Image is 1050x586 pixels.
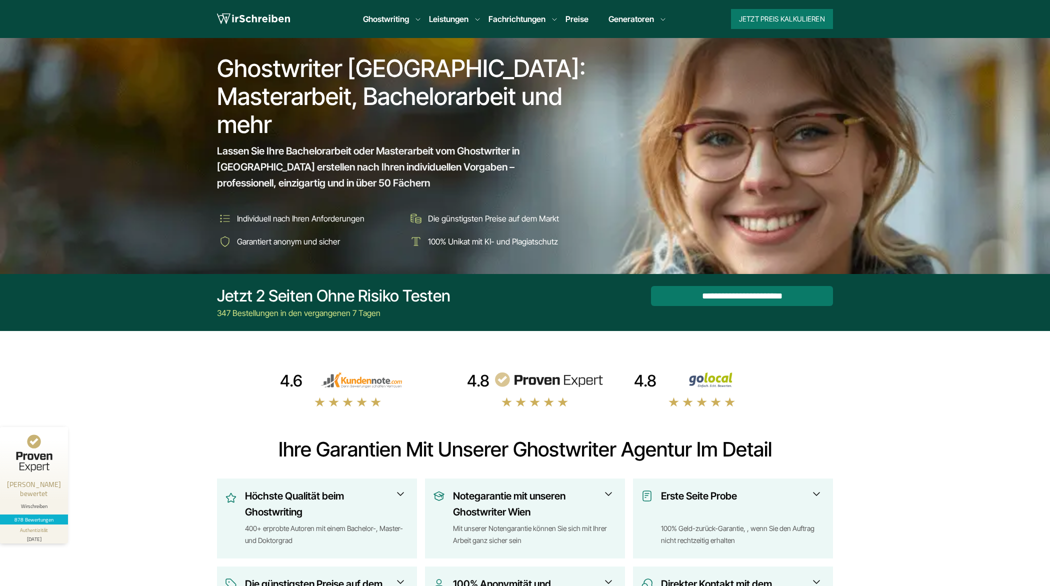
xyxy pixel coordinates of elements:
[433,490,445,502] img: Notegarantie mit unseren Ghostwriter Wien
[217,210,401,226] li: Individuell nach Ihren Anforderungen
[217,143,574,191] span: Lassen Sie Ihre Bachelorarbeit oder Masterarbeit vom Ghostwriter in [GEOGRAPHIC_DATA] erstellen n...
[217,437,833,461] h2: Ihre Garantien mit unserer Ghostwriter Agentur im Detail
[217,54,593,138] h1: Ghostwriter [GEOGRAPHIC_DATA]: Masterarbeit, Bachelorarbeit und mehr
[467,371,489,391] div: 4.8
[661,488,818,520] h3: Erste Seite Probe
[306,372,416,388] img: kundennote
[501,396,569,407] img: stars
[280,371,302,391] div: 4.6
[217,210,233,226] img: Individuell nach Ihren Anforderungen
[408,210,424,226] img: Die günstigsten Preise auf dem Markt
[634,371,656,391] div: 4.8
[217,11,290,26] img: logo wirschreiben
[661,522,825,546] div: 100% Geld-zurück-Garantie, , wenn Sie den Auftrag nicht rechtzeitig erhalten
[4,534,64,541] div: [DATE]
[565,14,588,24] a: Preise
[217,286,450,306] div: Jetzt 2 Seiten ohne Risiko testen
[493,372,603,388] img: provenexpert reviews
[608,13,654,25] a: Generatoren
[408,233,592,249] li: 100% Unikat mit KI- und Plagiatschutz
[245,522,409,546] div: 400+ erprobte Autoren mit einem Bachelor-, Master- und Doktorgrad
[408,233,424,249] img: 100% Unikat mit KI- und Plagiatschutz
[217,233,401,249] li: Garantiert anonym und sicher
[453,522,617,546] div: Mit unserer Notengarantie können Sie sich mit Ihrer Arbeit ganz sicher sein
[641,490,653,502] img: Erste Seite Probe
[4,503,64,509] div: Wirschreiben
[217,307,450,319] div: 347 Bestellungen in den vergangenen 7 Tagen
[731,9,833,29] button: Jetzt Preis kalkulieren
[245,488,402,520] h3: Höchste Qualität beim Ghostwriting
[488,13,545,25] a: Fachrichtungen
[363,13,409,25] a: Ghostwriting
[217,233,233,249] img: Garantiert anonym und sicher
[225,490,237,506] img: Höchste Qualität beim Ghostwriting
[660,372,770,388] img: Wirschreiben Bewertungen
[408,210,592,226] li: Die günstigsten Preise auf dem Markt
[20,526,48,534] div: Authentizität
[314,396,382,407] img: stars
[429,13,468,25] a: Leistungen
[668,396,736,407] img: stars
[453,488,610,520] h3: Notegarantie mit unseren Ghostwriter Wien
